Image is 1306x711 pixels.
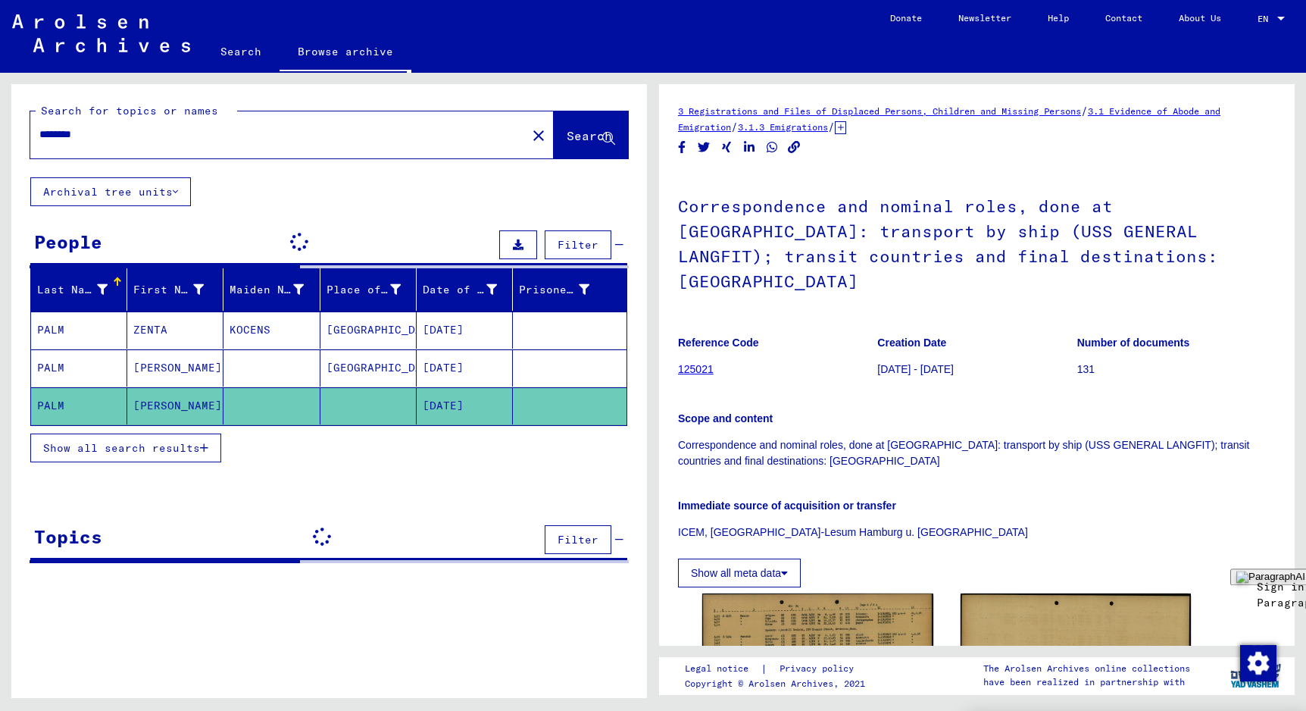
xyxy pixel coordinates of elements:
[764,138,780,157] button: Share on WhatsApp
[1077,362,1276,377] p: 131
[37,277,127,302] div: Last Name
[230,282,304,298] div: Maiden Name
[1227,656,1284,694] img: yv_logo.png
[828,120,835,133] span: /
[530,127,548,145] mat-icon: close
[127,312,223,349] mat-cell: ZENTA
[423,282,497,298] div: Date of Birth
[678,171,1276,313] h1: Correspondence and nominal roles, done at [GEOGRAPHIC_DATA]: transport by ship (USS GENERAL LANGF...
[127,387,223,424] mat-cell: [PERSON_NAME]
[30,434,221,462] button: Show all search results
[326,277,420,302] div: Place of Birth
[320,349,417,387] mat-cell: [GEOGRAPHIC_DATA]
[678,500,896,512] b: Immediate source of acquisition or transfer
[767,661,872,677] a: Privacy policy
[1081,104,1088,117] span: /
[678,337,759,349] b: Reference Code
[519,282,589,298] div: Prisoner #
[326,282,401,298] div: Place of Birth
[1258,14,1274,24] span: EN
[678,437,1276,469] p: Correspondence and nominal roles, done at [GEOGRAPHIC_DATA]: transport by ship (USS GENERAL LANGF...
[1239,644,1276,681] div: Change consent
[31,387,127,424] mat-cell: PALM
[678,525,1276,540] p: ICEM, [GEOGRAPHIC_DATA]-Lesum Hamburg u. [GEOGRAPHIC_DATA]
[41,104,218,117] mat-label: Search for topics or names
[417,387,513,424] mat-cell: [DATE]
[545,230,611,259] button: Filter
[519,277,608,302] div: Prisoner #
[786,138,802,157] button: Copy link
[34,228,102,255] div: People
[223,268,320,311] mat-header-cell: Maiden Name
[223,312,320,349] mat-cell: KOCENS
[230,277,323,302] div: Maiden Name
[202,33,280,70] a: Search
[742,138,758,157] button: Share on LinkedIn
[545,525,611,554] button: Filter
[877,337,946,349] b: Creation Date
[731,120,738,133] span: /
[983,662,1190,675] p: The Arolsen Archives online collections
[678,412,773,424] b: Scope and content
[12,14,190,52] img: Arolsen_neg.svg
[34,523,102,550] div: Topics
[127,268,223,311] mat-header-cell: First Name
[127,349,223,387] mat-cell: [PERSON_NAME]
[877,362,1076,377] p: [DATE] - [DATE]
[280,33,411,73] a: Browse archive
[523,120,554,150] button: Clear
[674,138,690,157] button: Share on Facebook
[417,268,513,311] mat-header-cell: Date of Birth
[678,559,801,587] button: Show all meta data
[719,138,735,157] button: Share on Xing
[423,277,516,302] div: Date of Birth
[685,677,872,691] p: Copyright © Arolsen Archives, 2021
[1077,337,1190,349] b: Number of documents
[685,661,761,677] a: Legal notice
[678,105,1081,117] a: 3 Registrations and Files of Displaced Persons, Children and Missing Persons
[685,661,872,677] div: |
[133,277,223,302] div: First Name
[417,349,513,387] mat-cell: [DATE]
[31,312,127,349] mat-cell: PALM
[37,282,108,298] div: Last Name
[558,238,598,252] span: Filter
[417,312,513,349] mat-cell: [DATE]
[558,533,598,547] span: Filter
[30,177,191,206] button: Archival tree units
[133,282,204,298] div: First Name
[567,128,612,143] span: Search
[983,675,1190,689] p: have been realized in partnership with
[554,111,628,158] button: Search
[31,349,127,387] mat-cell: PALM
[31,268,127,311] mat-header-cell: Last Name
[1240,645,1276,681] img: Change consent
[696,138,712,157] button: Share on Twitter
[678,363,714,375] a: 125021
[513,268,626,311] mat-header-cell: Prisoner #
[43,441,200,455] span: Show all search results
[738,121,828,133] a: 3.1.3 Emigrations
[320,312,417,349] mat-cell: [GEOGRAPHIC_DATA]
[320,268,417,311] mat-header-cell: Place of Birth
